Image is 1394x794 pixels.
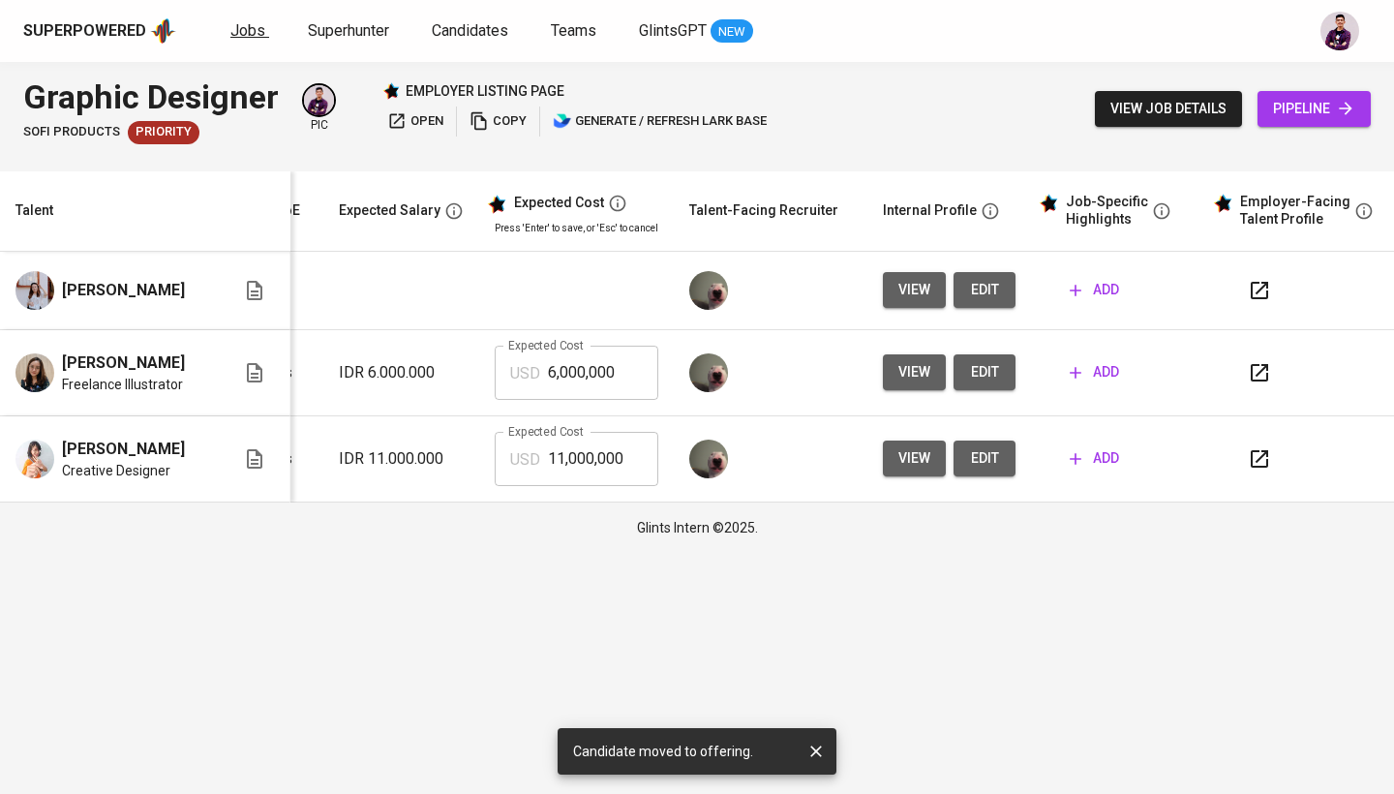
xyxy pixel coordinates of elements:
button: lark generate / refresh lark base [548,107,772,137]
div: Talent [15,198,53,223]
div: Candidate moved to offering. [573,734,753,769]
span: view [898,360,930,384]
span: Candidates [432,21,508,40]
img: aji.muda@glints.com [689,353,728,392]
img: aji.muda@glints.com [689,440,728,478]
button: edit [954,272,1015,308]
span: pipeline [1273,97,1355,121]
span: Teams [551,21,596,40]
img: Delia Dwi [15,440,54,478]
span: edit [969,360,1000,384]
span: GlintsGPT [639,21,707,40]
button: add [1062,441,1127,476]
span: view job details [1110,97,1227,121]
a: GlintsGPT NEW [639,19,753,44]
p: Press 'Enter' to save, or 'Esc' to cancel [495,221,658,235]
a: pipeline [1258,91,1371,127]
span: add [1070,278,1119,302]
a: Teams [551,19,600,44]
button: view [883,354,946,390]
div: Job-Specific Highlights [1066,194,1148,228]
a: Superhunter [308,19,393,44]
span: edit [969,278,1000,302]
span: NEW [711,22,753,42]
p: USD [510,448,540,472]
button: add [1062,354,1127,390]
img: erwin@glints.com [1320,12,1359,50]
p: employer listing page [406,81,564,101]
span: [PERSON_NAME] [62,279,185,302]
span: Jobs [230,21,265,40]
img: glints_star.svg [487,195,506,214]
button: view [883,441,946,476]
button: view [883,272,946,308]
span: [PERSON_NAME] [62,438,185,461]
img: erwin@glints.com [304,85,334,115]
div: Expected Cost [514,195,604,212]
img: Glints Star [382,82,400,100]
span: copy [470,110,527,133]
span: open [387,110,443,133]
span: add [1070,446,1119,471]
button: edit [954,354,1015,390]
button: add [1062,272,1127,308]
p: USD [510,362,540,385]
button: copy [465,107,531,137]
div: Expected Salary [339,198,440,223]
span: add [1070,360,1119,384]
span: view [898,278,930,302]
div: Superpowered [23,20,146,43]
div: Graphic Designer [23,74,279,121]
span: Superhunter [308,21,389,40]
img: app logo [150,16,176,46]
span: view [898,446,930,471]
div: New Job received from Demand Team [128,121,199,144]
span: Creative Designer [62,461,170,480]
button: view job details [1095,91,1242,127]
span: SOFi Products [23,123,120,141]
a: Candidates [432,19,512,44]
img: glints_star.svg [1213,194,1232,213]
span: [PERSON_NAME] [62,351,185,375]
span: generate / refresh lark base [553,110,767,133]
img: Nadia Lim [15,271,54,310]
a: Jobs [230,19,269,44]
img: glints_star.svg [1039,194,1058,213]
span: Priority [128,123,199,141]
img: Melissa Chaw [15,353,54,392]
img: aji.muda@glints.com [689,271,728,310]
div: pic [302,83,336,134]
a: Superpoweredapp logo [23,16,176,46]
div: Internal Profile [883,198,977,223]
p: IDR 6.000.000 [339,361,464,384]
p: IDR 11.000.000 [339,447,464,471]
button: open [382,107,448,137]
span: edit [969,446,1000,471]
div: Talent-Facing Recruiter [689,198,838,223]
span: Freelance Illustrator [62,375,183,394]
button: edit [954,441,1015,476]
div: Employer-Facing Talent Profile [1240,194,1350,228]
img: lark [553,111,572,131]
